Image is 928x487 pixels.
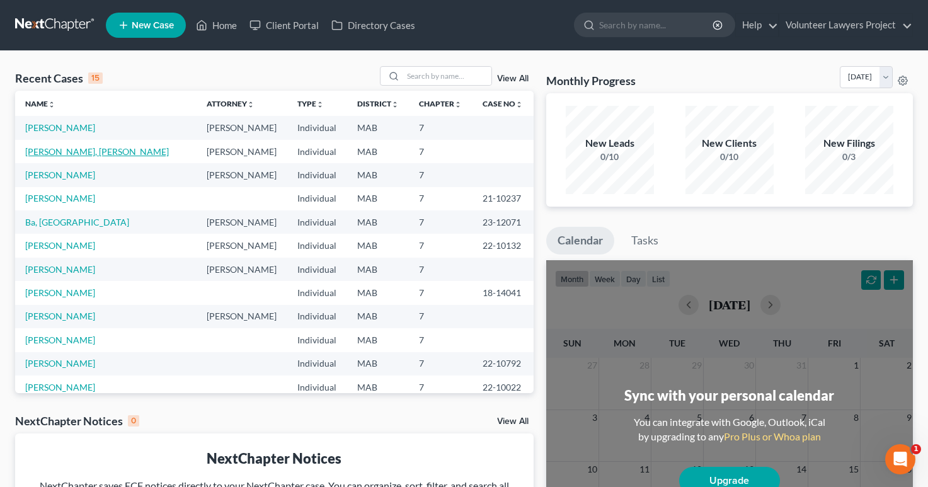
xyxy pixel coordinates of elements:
[454,101,462,108] i: unfold_more
[25,169,95,180] a: [PERSON_NAME]
[409,163,473,186] td: 7
[347,187,410,210] td: MAB
[409,281,473,304] td: 7
[473,234,534,257] td: 22-10132
[629,415,830,444] div: You can integrate with Google, Outlook, iCal by upgrading to any
[497,417,529,426] a: View All
[287,281,347,304] td: Individual
[15,413,139,428] div: NextChapter Notices
[566,136,654,151] div: New Leads
[88,72,103,84] div: 15
[197,258,287,281] td: [PERSON_NAME]
[885,444,915,474] iframe: Intercom live chat
[316,101,324,108] i: unfold_more
[347,305,410,328] td: MAB
[347,116,410,139] td: MAB
[287,375,347,399] td: Individual
[25,193,95,203] a: [PERSON_NAME]
[473,281,534,304] td: 18-14041
[599,13,714,37] input: Search by name...
[473,352,534,375] td: 22-10792
[736,14,778,37] a: Help
[15,71,103,86] div: Recent Cases
[25,217,129,227] a: Ba, [GEOGRAPHIC_DATA]
[409,352,473,375] td: 7
[419,99,462,108] a: Chapterunfold_more
[287,305,347,328] td: Individual
[779,14,912,37] a: Volunteer Lawyers Project
[409,328,473,352] td: 7
[624,386,834,405] div: Sync with your personal calendar
[347,281,410,304] td: MAB
[25,311,95,321] a: [PERSON_NAME]
[409,210,473,234] td: 7
[497,74,529,83] a: View All
[25,382,95,392] a: [PERSON_NAME]
[546,73,636,88] h3: Monthly Progress
[25,146,169,157] a: [PERSON_NAME], [PERSON_NAME]
[25,122,95,133] a: [PERSON_NAME]
[197,210,287,234] td: [PERSON_NAME]
[357,99,399,108] a: Districtunfold_more
[473,210,534,234] td: 23-12071
[25,449,524,468] div: NextChapter Notices
[197,163,287,186] td: [PERSON_NAME]
[347,375,410,399] td: MAB
[347,140,410,163] td: MAB
[409,305,473,328] td: 7
[546,227,614,255] a: Calendar
[403,67,491,85] input: Search by name...
[287,328,347,352] td: Individual
[347,328,410,352] td: MAB
[409,258,473,281] td: 7
[197,140,287,163] td: [PERSON_NAME]
[25,240,95,251] a: [PERSON_NAME]
[409,140,473,163] td: 7
[287,187,347,210] td: Individual
[566,151,654,163] div: 0/10
[347,234,410,257] td: MAB
[25,287,95,298] a: [PERSON_NAME]
[287,116,347,139] td: Individual
[805,151,893,163] div: 0/3
[197,234,287,257] td: [PERSON_NAME]
[685,136,774,151] div: New Clients
[132,21,174,30] span: New Case
[197,116,287,139] td: [PERSON_NAME]
[409,116,473,139] td: 7
[197,305,287,328] td: [PERSON_NAME]
[287,352,347,375] td: Individual
[25,358,95,369] a: [PERSON_NAME]
[287,210,347,234] td: Individual
[48,101,55,108] i: unfold_more
[473,187,534,210] td: 21-10237
[243,14,325,37] a: Client Portal
[287,258,347,281] td: Individual
[247,101,255,108] i: unfold_more
[190,14,243,37] a: Home
[409,375,473,399] td: 7
[25,335,95,345] a: [PERSON_NAME]
[287,163,347,186] td: Individual
[207,99,255,108] a: Attorneyunfold_more
[483,99,523,108] a: Case Nounfold_more
[128,415,139,427] div: 0
[515,101,523,108] i: unfold_more
[325,14,421,37] a: Directory Cases
[297,99,324,108] a: Typeunfold_more
[409,234,473,257] td: 7
[25,264,95,275] a: [PERSON_NAME]
[25,99,55,108] a: Nameunfold_more
[287,140,347,163] td: Individual
[724,430,821,442] a: Pro Plus or Whoa plan
[391,101,399,108] i: unfold_more
[805,136,893,151] div: New Filings
[347,352,410,375] td: MAB
[347,258,410,281] td: MAB
[911,444,921,454] span: 1
[347,163,410,186] td: MAB
[473,375,534,399] td: 22-10022
[409,187,473,210] td: 7
[347,210,410,234] td: MAB
[620,227,670,255] a: Tasks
